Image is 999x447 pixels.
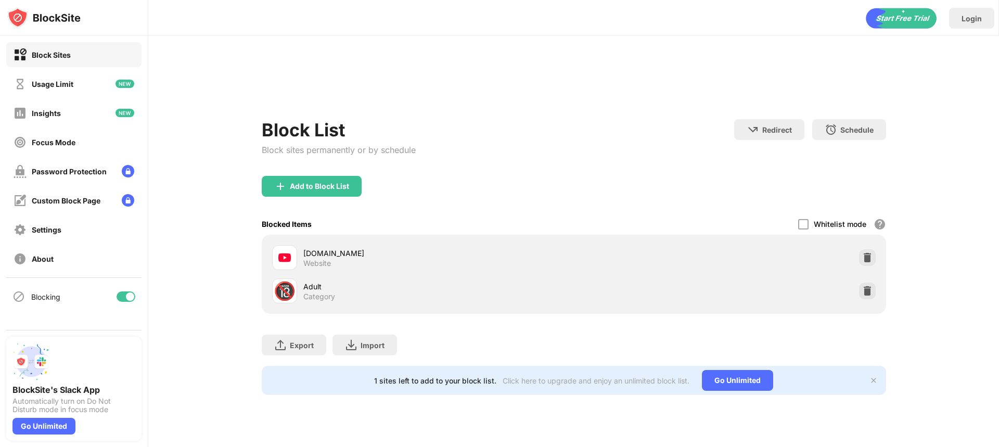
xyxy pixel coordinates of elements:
div: Insights [32,109,61,118]
div: 🔞 [274,280,296,302]
img: insights-off.svg [14,107,27,120]
div: Settings [32,225,61,234]
div: animation [866,8,937,29]
img: new-icon.svg [116,109,134,117]
div: [DOMAIN_NAME] [303,248,574,259]
img: logo-blocksite.svg [7,7,81,28]
img: settings-off.svg [14,223,27,236]
div: Focus Mode [32,138,75,147]
img: favicons [278,251,291,264]
div: About [32,254,54,263]
img: password-protection-off.svg [14,165,27,178]
div: Block List [262,119,416,141]
div: Click here to upgrade and enjoy an unlimited block list. [503,376,689,385]
img: block-on.svg [14,48,27,61]
div: Usage Limit [32,80,73,88]
div: Adult [303,281,574,292]
img: about-off.svg [14,252,27,265]
div: 1 sites left to add to your block list. [374,376,496,385]
img: customize-block-page-off.svg [14,194,27,207]
img: x-button.svg [869,376,878,385]
div: Schedule [840,125,874,134]
img: new-icon.svg [116,80,134,88]
div: Custom Block Page [32,196,100,205]
img: lock-menu.svg [122,194,134,207]
div: Go Unlimited [12,418,75,435]
div: Redirect [762,125,792,134]
div: Go Unlimited [702,370,773,391]
img: focus-off.svg [14,136,27,149]
img: lock-menu.svg [122,165,134,177]
img: push-slack.svg [12,343,50,380]
div: Website [303,259,331,268]
iframe: Banner [262,65,886,107]
div: Add to Block List [290,182,349,190]
div: Block sites permanently or by schedule [262,145,416,155]
div: Whitelist mode [814,220,866,228]
div: Block Sites [32,50,71,59]
div: Automatically turn on Do Not Disturb mode in focus mode [12,397,135,414]
div: Import [361,341,385,350]
div: Password Protection [32,167,107,176]
div: Category [303,292,335,301]
div: Export [290,341,314,350]
div: Blocking [31,292,60,301]
img: time-usage-off.svg [14,78,27,91]
div: Blocked Items [262,220,312,228]
div: Login [962,14,982,23]
img: blocking-icon.svg [12,290,25,303]
div: BlockSite's Slack App [12,385,135,395]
